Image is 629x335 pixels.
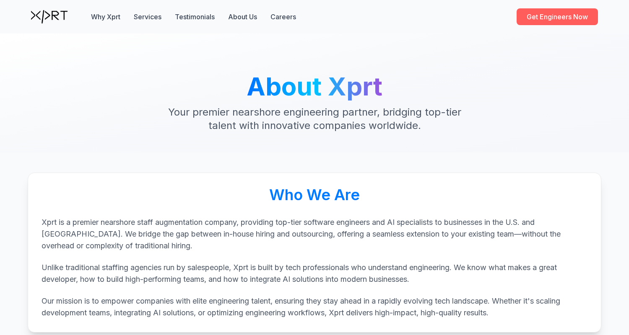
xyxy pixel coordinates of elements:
[42,295,587,319] p: Our mission is to empower companies with elite engineering talent, ensuring they stay ahead in a ...
[247,71,382,101] span: About Xprt
[175,12,215,22] button: Testimonials
[134,12,161,22] button: Services
[31,10,68,23] img: Xprt Logo
[42,262,587,285] p: Unlike traditional staffing agencies run by salespeople, Xprt is built by tech professionals who ...
[91,12,120,22] button: Why Xprt
[42,186,587,203] h2: Who We Are
[42,216,587,252] p: Xprt is a premier nearshore staff augmentation company, providing top-tier software engineers and...
[228,12,257,22] a: About Us
[270,12,296,22] a: Careers
[517,8,598,25] a: Get Engineers Now
[153,106,476,132] p: Your premier nearshore engineering partner, bridging top-tier talent with innovative companies wo...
